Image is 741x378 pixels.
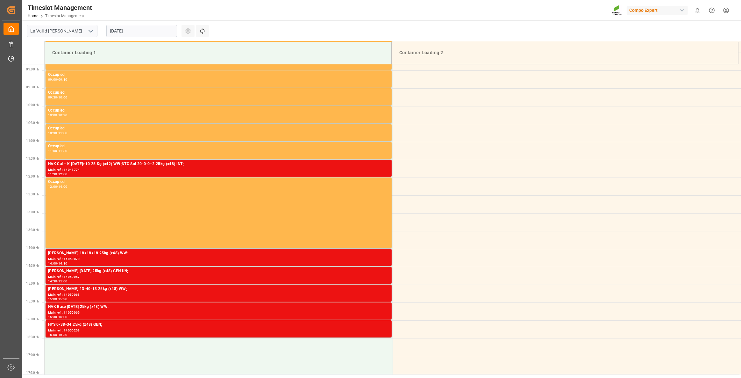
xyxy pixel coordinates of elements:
div: 15:30 [48,316,57,318]
input: DD.MM.YYYY [106,25,177,37]
input: Type to search/select [27,25,97,37]
button: show 0 new notifications [690,3,705,18]
span: 17:30 Hr [26,371,39,374]
span: 12:00 Hr [26,175,39,178]
div: Occupied [48,125,389,132]
div: Occupied [48,72,389,78]
button: Compo Expert [627,4,690,16]
div: Container Loading 2 [397,47,733,59]
div: 10:00 [58,96,68,99]
span: 16:30 Hr [26,335,39,339]
a: Home [28,14,38,18]
div: - [57,78,58,81]
span: 09:00 Hr [26,68,39,71]
div: Occupied [48,143,389,149]
div: 15:00 [48,298,57,301]
div: 16:00 [58,316,68,318]
div: 09:30 [58,78,68,81]
div: HAK Base [DATE] 25kg (x48) WW; [48,304,389,310]
span: 14:30 Hr [26,264,39,267]
div: 11:30 [58,149,68,152]
div: - [57,132,58,134]
span: 11:30 Hr [26,157,39,160]
div: Main ref : 14048774 [48,167,389,173]
div: - [57,185,58,188]
div: 14:30 [48,280,57,283]
div: 14:00 [58,185,68,188]
div: - [57,114,58,117]
div: Main ref : 14050070 [48,257,389,262]
span: 10:00 Hr [26,103,39,107]
div: 12:00 [48,185,57,188]
div: 11:30 [48,173,57,176]
div: Occupied [48,179,389,185]
span: 17:00 Hr [26,353,39,357]
div: Main ref : 14050069 [48,310,389,316]
div: - [57,333,58,336]
div: HAK Cal + K [DATE]+10 25 Kg (x42) WW;NTC Sol 20-0-0+2 25kg (x48) INT; [48,161,389,167]
button: open menu [86,26,95,36]
div: 11:00 [58,132,68,134]
div: [PERSON_NAME] 18+18+18 25kg (x48) WW; [48,250,389,257]
div: - [57,173,58,176]
div: - [57,298,58,301]
div: 12:00 [58,173,68,176]
div: [PERSON_NAME] [DATE] 25kg (x48) GEN UN; [48,268,389,274]
div: 10:00 [48,114,57,117]
span: 13:30 Hr [26,228,39,232]
div: 15:00 [58,280,68,283]
div: Timeslot Management [28,3,92,12]
div: HYS 0-38-34 25kg (x48) GEN; [48,322,389,328]
div: 14:00 [48,262,57,265]
div: 16:00 [48,333,57,336]
div: Occupied [48,90,389,96]
div: 14:30 [58,262,68,265]
span: 10:30 Hr [26,121,39,125]
span: 15:30 Hr [26,300,39,303]
div: Main ref : 14050203 [48,328,389,333]
div: - [57,96,58,99]
div: 16:30 [58,333,68,336]
div: [PERSON_NAME] 13-40-13 25kg (x48) WW; [48,286,389,292]
button: Help Center [705,3,719,18]
div: 10:30 [48,132,57,134]
span: 11:00 Hr [26,139,39,142]
div: - [57,262,58,265]
span: 12:30 Hr [26,193,39,196]
div: Occupied [48,107,389,114]
div: 09:30 [48,96,57,99]
div: 15:30 [58,298,68,301]
div: - [57,280,58,283]
div: Container Loading 1 [50,47,386,59]
div: 10:30 [58,114,68,117]
div: 11:00 [48,149,57,152]
span: 16:00 Hr [26,317,39,321]
span: 15:00 Hr [26,282,39,285]
div: - [57,149,58,152]
span: 13:00 Hr [26,210,39,214]
div: Compo Expert [627,6,688,15]
div: Main ref : 14050068 [48,292,389,298]
span: 09:30 Hr [26,85,39,89]
div: 09:00 [48,78,57,81]
div: Main ref : 14050067 [48,274,389,280]
img: Screenshot%202023-09-29%20at%2010.02.21.png_1712312052.png [612,5,622,16]
div: - [57,316,58,318]
span: 14:00 Hr [26,246,39,250]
